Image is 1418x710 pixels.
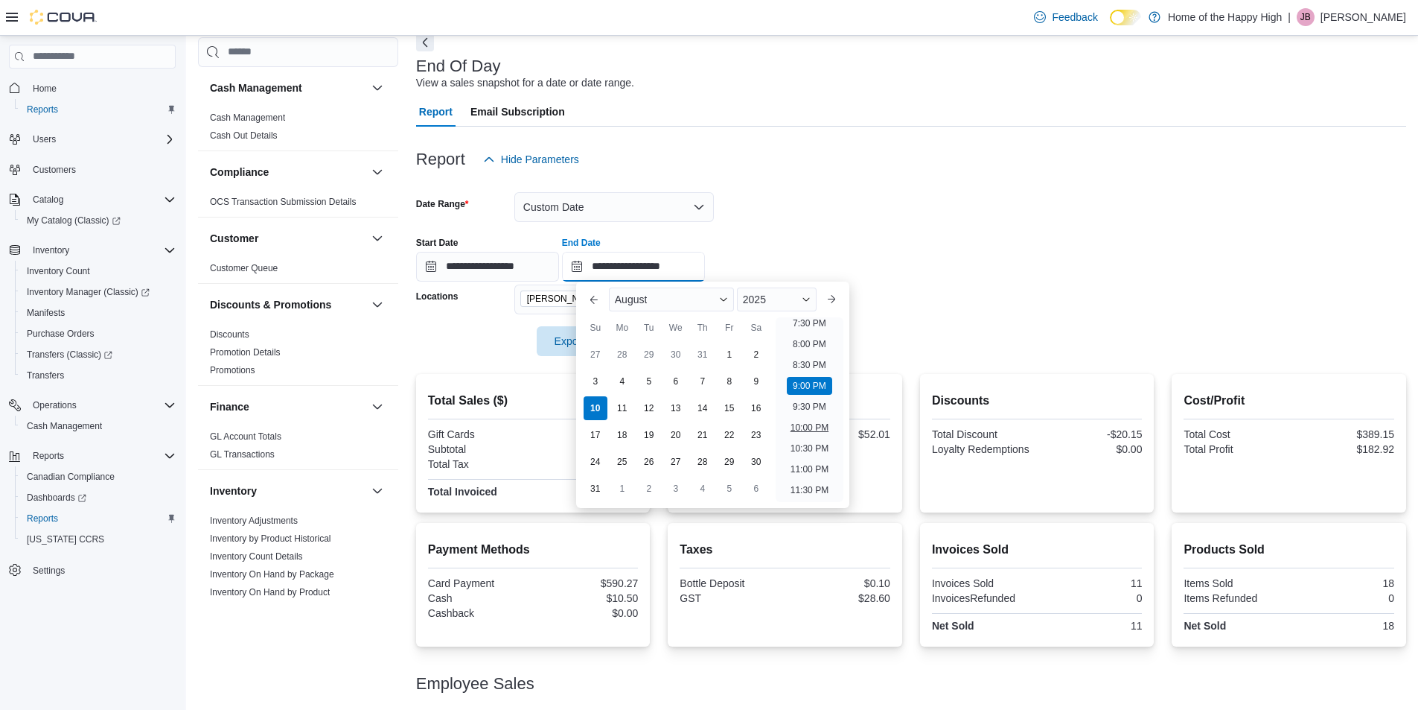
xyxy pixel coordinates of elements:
[820,288,843,311] button: Next month
[785,481,834,499] li: 11:30 PM
[477,145,585,174] button: Hide Parameters
[691,477,715,501] div: day-4
[680,592,782,604] div: GST
[1040,592,1142,604] div: 0
[744,370,768,393] div: day-9
[21,489,176,507] span: Dashboards
[27,215,121,226] span: My Catalog (Classic)
[198,326,398,385] div: Discounts & Promotions
[536,486,638,498] div: $600.77
[610,316,634,340] div: Mo
[15,466,182,487] button: Canadian Compliance
[744,396,768,420] div: day-16
[33,565,65,577] span: Settings
[1292,620,1394,632] div: 18
[15,416,182,437] button: Cash Management
[210,165,365,180] button: Compliance
[210,329,249,340] a: Discounts
[210,365,255,375] a: Promotions
[27,241,176,259] span: Inventory
[33,194,63,206] span: Catalog
[536,577,638,589] div: $590.27
[744,450,768,474] div: day-30
[787,377,832,395] li: 9:00 PM
[610,396,634,420] div: day-11
[21,346,118,364] a: Transfers (Classic)
[610,477,634,501] div: day-1
[210,568,334,580] span: Inventory On Hand by Package
[3,446,182,466] button: Reports
[33,399,77,411] span: Operations
[3,240,182,261] button: Inventory
[416,34,434,51] button: Next
[27,191,69,209] button: Catalog
[21,101,64,118] a: Reports
[210,399,249,414] h3: Finance
[527,291,643,306] span: [PERSON_NAME] Mall - Fire & Flower
[210,347,281,358] a: Promotion Details
[537,326,620,356] button: Export
[198,428,398,469] div: Finance
[27,241,75,259] button: Inventory
[27,533,104,545] span: [US_STATE] CCRS
[428,458,530,470] div: Total Tax
[428,428,530,440] div: Gift Cards
[368,482,386,500] button: Inventory
[15,261,182,282] button: Inventory Count
[198,193,398,217] div: Compliance
[30,10,97,25] img: Cova
[416,675,534,693] h3: Employee Sales
[536,458,638,470] div: $28.70
[21,346,176,364] span: Transfers (Classic)
[33,83,57,95] span: Home
[210,569,334,580] a: Inventory On Hand by Package
[21,468,176,486] span: Canadian Compliance
[610,450,634,474] div: day-25
[27,492,86,504] span: Dashboards
[1292,577,1394,589] div: 18
[637,316,661,340] div: Tu
[428,443,530,455] div: Subtotal
[210,80,302,95] h3: Cash Management
[15,210,182,231] a: My Catalog (Classic)
[718,370,741,393] div: day-8
[1040,443,1142,455] div: $0.00
[368,79,386,97] button: Cash Management
[1110,10,1141,25] input: Dark Mode
[787,335,832,353] li: 8:00 PM
[27,562,71,580] a: Settings
[27,104,58,115] span: Reports
[368,398,386,416] button: Finance
[1168,8,1282,26] p: Home of the Happy High
[788,577,890,589] div: $0.10
[1040,428,1142,440] div: -$20.15
[21,212,127,229] a: My Catalog (Classic)
[27,130,176,148] span: Users
[932,428,1034,440] div: Total Discount
[210,80,365,95] button: Cash Management
[932,541,1143,559] h2: Invoices Sold
[637,370,661,393] div: day-5
[21,530,110,548] a: [US_STATE] CCRS
[416,252,559,282] input: Press the down key to open a popover containing a calendar.
[718,343,741,367] div: day-1
[27,286,150,298] span: Inventory Manager (Classic)
[1110,25,1111,26] span: Dark Mode
[637,343,661,367] div: day-29
[718,396,741,420] div: day-15
[609,288,734,311] div: Button. Open the month selector. August is currently selected.
[1300,8,1311,26] span: JB
[210,484,365,498] button: Inventory
[21,510,64,527] a: Reports
[368,296,386,314] button: Discounts & Promotions
[691,316,715,340] div: Th
[9,72,176,620] nav: Complex example
[787,314,832,332] li: 7:30 PM
[368,229,386,247] button: Customer
[210,346,281,358] span: Promotion Details
[210,449,275,460] a: GL Transactions
[785,419,834,437] li: 10:00 PM
[198,109,398,150] div: Cash Management
[428,607,530,619] div: Cashback
[210,533,331,545] span: Inventory by Product Historical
